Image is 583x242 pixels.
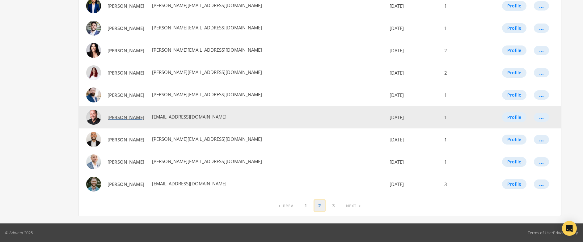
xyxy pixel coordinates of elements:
span: [PERSON_NAME] [108,114,144,120]
span: [PERSON_NAME] [108,136,144,143]
td: 1 [441,151,487,173]
span: [PERSON_NAME][EMAIL_ADDRESS][DOMAIN_NAME] [151,158,262,164]
td: 2 [441,39,487,62]
button: Profile [502,45,526,55]
button: Profile [502,90,526,100]
span: [PERSON_NAME] [108,92,144,98]
div: ... [539,162,544,162]
div: ... [539,50,544,51]
td: 3 [441,173,487,195]
td: 1 [441,106,487,128]
a: Next [342,200,365,211]
span: ‹ [279,202,281,209]
img: Ruben Albornox profile [86,132,101,147]
img: Mikey Nelms profile [86,21,101,36]
button: ... [534,1,549,11]
td: [DATE] [385,84,441,106]
a: [PERSON_NAME] [104,156,148,168]
button: Profile [502,112,526,122]
img: Richard Childress profile [86,88,101,102]
td: 1 [441,84,487,106]
span: [PERSON_NAME] [108,25,144,31]
button: ... [534,24,549,33]
a: [PERSON_NAME] [104,45,148,56]
td: 2 [441,62,487,84]
span: [PERSON_NAME][EMAIL_ADDRESS][DOMAIN_NAME] [151,69,262,75]
button: Profile [502,179,526,189]
div: ... [539,139,544,140]
td: 1 [441,17,487,39]
p: © Adwerx 2025 [5,230,33,236]
a: Privacy Policy [553,230,578,236]
a: [PERSON_NAME] [104,67,148,79]
td: [DATE] [385,17,441,39]
button: ... [534,157,549,166]
button: Profile [502,157,526,167]
a: 3 [328,200,339,211]
button: ... [534,68,549,77]
span: [EMAIL_ADDRESS][DOMAIN_NAME] [151,114,226,120]
span: [PERSON_NAME] [108,47,144,54]
a: [PERSON_NAME] [104,112,148,123]
td: [DATE] [385,106,441,128]
td: 1 [441,128,487,151]
td: [DATE] [385,39,441,62]
div: Open Intercom Messenger [562,221,577,236]
span: [PERSON_NAME] [108,159,144,165]
td: [DATE] [385,151,441,173]
button: Profile [502,68,526,78]
span: [PERSON_NAME][EMAIL_ADDRESS][DOMAIN_NAME] [151,2,262,8]
img: Ryan D’Amico profile [86,154,101,169]
a: [PERSON_NAME] [104,0,148,12]
button: Profile [502,135,526,145]
a: 2 [315,200,325,211]
img: Rebecca Comstock profile [86,65,101,80]
span: [PERSON_NAME][EMAIL_ADDRESS][DOMAIN_NAME] [151,47,262,53]
span: [PERSON_NAME] [108,3,144,9]
nav: pagination [275,200,365,211]
a: [PERSON_NAME] [104,89,148,101]
a: Terms of Use [528,230,551,236]
button: ... [534,46,549,55]
span: [PERSON_NAME][EMAIL_ADDRESS][DOMAIN_NAME] [151,24,262,31]
td: [DATE] [385,173,441,195]
td: [DATE] [385,128,441,151]
span: [EMAIL_ADDRESS][DOMAIN_NAME] [151,180,226,187]
a: [PERSON_NAME] [104,179,148,190]
a: [PERSON_NAME] [104,134,148,145]
button: ... [534,90,549,100]
button: ... [534,179,549,189]
button: ... [534,113,549,122]
span: [PERSON_NAME][EMAIL_ADDRESS][DOMAIN_NAME] [151,91,262,97]
a: [PERSON_NAME] [104,23,148,34]
div: • [528,230,578,236]
img: Trey Willard profile [86,177,101,192]
a: 1 [301,200,311,211]
span: [PERSON_NAME] [108,70,144,76]
span: › [359,202,361,209]
span: [PERSON_NAME] [108,181,144,187]
div: ... [539,72,544,73]
button: Profile [502,1,526,11]
span: [PERSON_NAME][EMAIL_ADDRESS][DOMAIN_NAME] [151,136,262,142]
img: Priscilla Bowman profile [86,43,101,58]
button: ... [534,135,549,144]
a: Previous [275,200,297,211]
button: Profile [502,23,526,33]
img: Rob Davis profile [86,110,101,125]
td: [DATE] [385,62,441,84]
